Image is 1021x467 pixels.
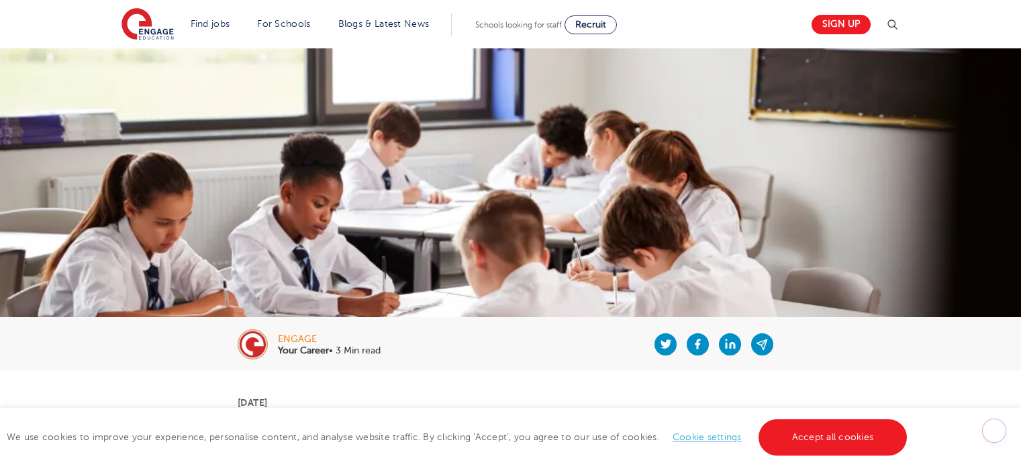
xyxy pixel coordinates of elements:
a: Sign up [812,15,871,34]
img: Engage Education [121,8,174,42]
a: For Schools [257,19,310,29]
a: Find jobs [191,19,230,29]
a: Accept all cookies [759,419,908,456]
p: [DATE] [238,398,783,407]
span: We use cookies to improve your experience, personalise content, and analyse website traffic. By c... [7,432,910,442]
span: Recruit [575,19,606,30]
a: Cookie settings [673,432,742,442]
b: Your Career [278,345,329,355]
p: • 3 Min read [278,346,381,355]
div: engage [278,335,381,344]
span: Schools looking for staff [475,20,562,30]
a: Blogs & Latest News [338,19,430,29]
a: Recruit [565,15,617,34]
